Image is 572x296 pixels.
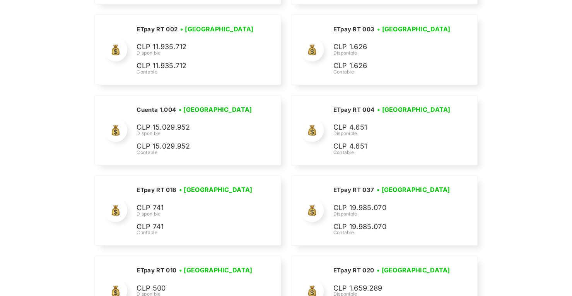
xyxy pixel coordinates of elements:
h3: • [GEOGRAPHIC_DATA] [179,105,252,114]
div: Disponible [137,130,254,137]
h2: ETpay RT 004 [333,106,374,114]
h3: • [GEOGRAPHIC_DATA] [377,185,450,194]
p: CLP 4.651 [333,122,449,133]
div: Disponible [137,210,255,217]
div: Disponible [333,130,453,137]
p: CLP 1.626 [333,41,449,53]
p: CLP 500 [137,283,253,294]
p: CLP 1.626 [333,60,449,72]
div: Contable [137,229,255,236]
div: Contable [137,68,256,75]
h3: • [GEOGRAPHIC_DATA] [377,24,451,34]
p: CLP 741 [137,202,253,214]
p: CLP 4.651 [333,141,449,152]
p: CLP 19.985.070 [333,221,449,233]
h2: ETpay RT 020 [333,267,374,274]
div: Contable [333,68,453,75]
p: CLP 15.029.952 [137,141,253,152]
div: Contable [137,149,254,156]
h2: ETpay RT 037 [333,186,374,194]
p: CLP 11.935.712 [137,60,253,72]
h3: • [GEOGRAPHIC_DATA] [377,265,450,275]
h3: • [GEOGRAPHIC_DATA] [179,185,253,194]
h3: • [GEOGRAPHIC_DATA] [377,105,451,114]
p: CLP 1.659.289 [333,283,449,294]
div: Contable [333,229,452,236]
h2: ETpay RT 018 [137,186,176,194]
h2: ETpay RT 010 [137,267,176,274]
h3: • [GEOGRAPHIC_DATA] [179,265,253,275]
div: Disponible [333,50,453,56]
p: CLP 11.935.712 [137,41,253,53]
p: CLP 19.985.070 [333,202,449,214]
h2: ETpay RT 002 [137,26,178,33]
p: CLP 15.029.952 [137,122,253,133]
div: Contable [333,149,453,156]
h2: ETpay RT 003 [333,26,374,33]
h2: Cuenta 1.004 [137,106,176,114]
h3: • [GEOGRAPHIC_DATA] [180,24,254,34]
p: CLP 741 [137,221,253,233]
div: Disponible [333,210,452,217]
div: Disponible [137,50,256,56]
